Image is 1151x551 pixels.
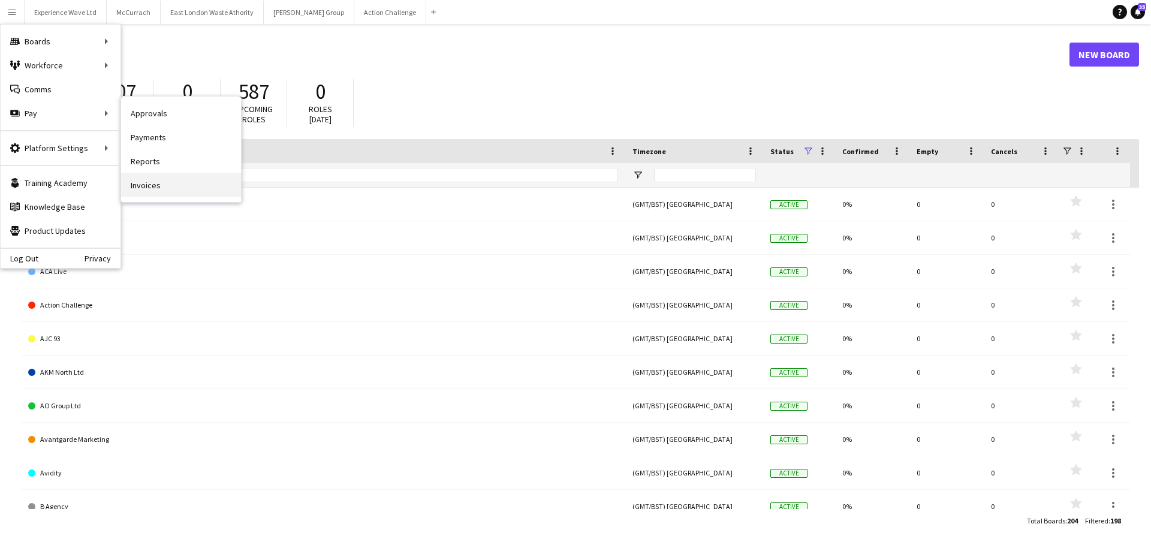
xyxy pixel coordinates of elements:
a: AO Group Ltd [28,389,618,423]
button: McCurrach [107,1,161,24]
div: Workforce [1,53,120,77]
div: (GMT/BST) [GEOGRAPHIC_DATA] [625,389,763,422]
span: Active [770,267,807,276]
div: 0% [835,188,909,221]
a: Knowledge Base [1,195,120,219]
button: Experience Wave Ltd [25,1,107,24]
span: 198 [1110,516,1121,525]
div: 0% [835,356,909,389]
span: Active [770,402,807,411]
div: 0 [909,221,984,254]
div: 0 [984,456,1058,489]
div: (GMT/BST) [GEOGRAPHIC_DATA] [625,221,763,254]
div: (GMT/BST) [GEOGRAPHIC_DATA] [625,490,763,523]
span: 587 [239,79,269,105]
a: Log Out [1,254,38,263]
button: Open Filter Menu [632,170,643,180]
a: Payments [121,125,241,149]
span: Active [770,301,807,310]
h1: Boards [21,46,1069,64]
span: Active [770,335,807,344]
span: Cancels [991,147,1017,156]
div: Boards [1,29,120,53]
span: Total Boards [1027,516,1065,525]
div: 0% [835,490,909,523]
a: New Board [1069,43,1139,67]
div: 0 [984,423,1058,456]
input: Timezone Filter Input [654,168,756,182]
span: Active [770,435,807,444]
a: Reports [121,149,241,173]
a: Privacy [85,254,120,263]
div: 0 [909,423,984,456]
div: 0 [909,288,984,321]
a: Training Academy [1,171,120,195]
div: (GMT/BST) [GEOGRAPHIC_DATA] [625,423,763,456]
div: 0 [909,188,984,221]
div: 0 [984,288,1058,321]
span: Empty [917,147,938,156]
button: Action Challenge [354,1,426,24]
a: AJC 93 [28,322,618,356]
div: 0% [835,288,909,321]
div: Platform Settings [1,136,120,160]
a: Product Updates [1,219,120,243]
a: Comms [1,77,120,101]
a: B Agency [28,490,618,523]
span: Confirmed [842,147,879,156]
button: East London Waste Athority [161,1,264,24]
div: 0 [984,490,1058,523]
a: AKM North Ltd [28,356,618,389]
div: 0 [984,221,1058,254]
span: Active [770,368,807,377]
a: ACA Live [28,255,618,288]
span: Upcoming roles [234,104,273,125]
span: Status [770,147,794,156]
div: 0 [909,322,984,355]
a: Action Challenge [28,288,618,322]
div: 0 [984,188,1058,221]
a: Invoices [121,173,241,197]
span: Timezone [632,147,666,156]
span: 0 [315,79,326,105]
div: (GMT/BST) [GEOGRAPHIC_DATA] [625,456,763,489]
div: 0 [909,255,984,288]
div: 0 [984,322,1058,355]
div: (GMT/BST) [GEOGRAPHIC_DATA] [625,288,763,321]
div: 0 [909,490,984,523]
a: 35 [1131,5,1145,19]
a: Avidity [28,456,618,490]
div: (GMT/BST) [GEOGRAPHIC_DATA] [625,322,763,355]
span: Roles [DATE] [309,104,332,125]
span: 0 [182,79,192,105]
div: 0% [835,255,909,288]
div: 0 [909,456,984,489]
input: Board name Filter Input [50,168,618,182]
div: 0 [909,356,984,389]
div: 0% [835,389,909,422]
div: 0 [984,389,1058,422]
span: Active [770,469,807,478]
a: 121 Group [28,188,618,221]
div: 0 [909,389,984,422]
div: Pay [1,101,120,125]
div: (GMT/BST) [GEOGRAPHIC_DATA] [625,255,763,288]
span: Active [770,502,807,511]
div: 0% [835,456,909,489]
a: Approvals [121,101,241,125]
div: : [1085,509,1121,532]
button: [PERSON_NAME] Group [264,1,354,24]
div: (GMT/BST) [GEOGRAPHIC_DATA] [625,188,763,221]
a: Above & Beyond [28,221,618,255]
span: Active [770,234,807,243]
div: : [1027,509,1078,532]
div: (GMT/BST) [GEOGRAPHIC_DATA] [625,356,763,389]
div: 0 [984,255,1058,288]
span: Filtered [1085,516,1108,525]
div: 0% [835,423,909,456]
div: 0 [984,356,1058,389]
span: 35 [1138,3,1146,11]
span: 204 [1067,516,1078,525]
a: Avantgarde Marketing [28,423,618,456]
span: Active [770,200,807,209]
